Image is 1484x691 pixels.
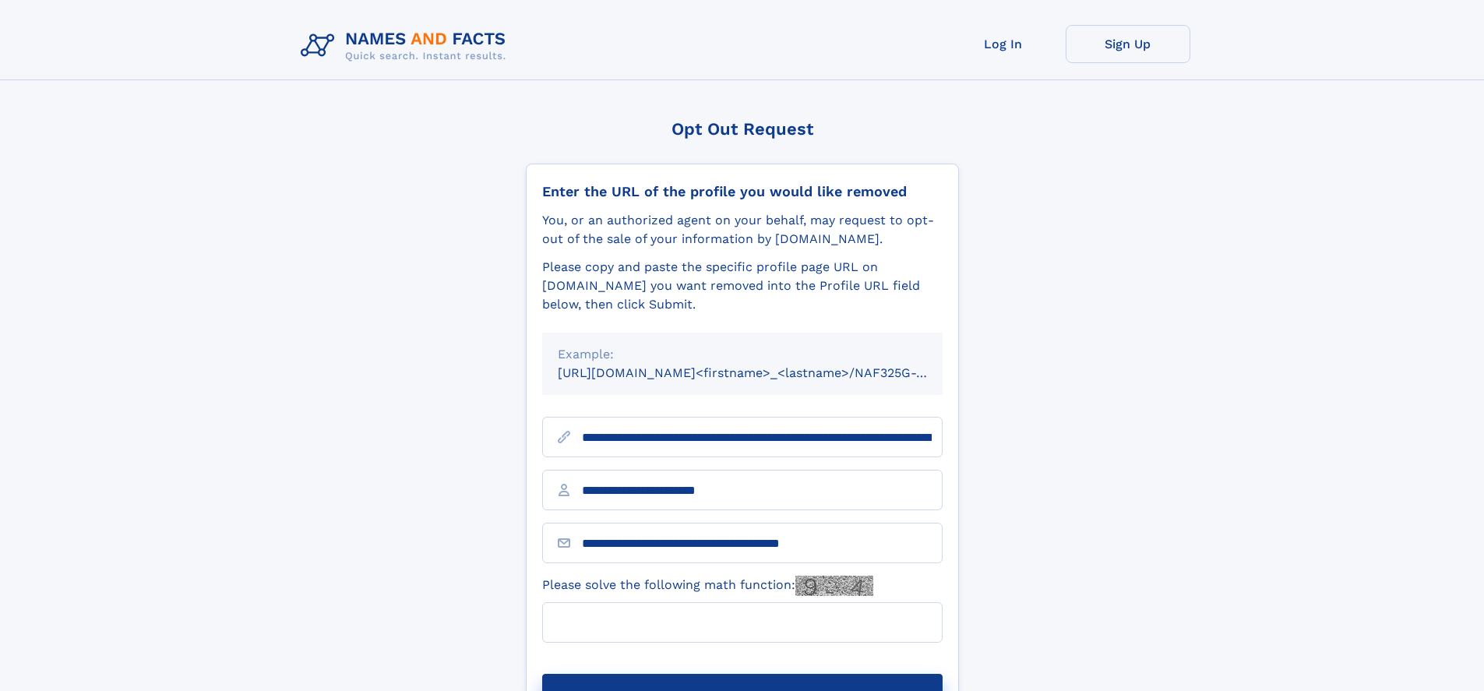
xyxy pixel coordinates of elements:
div: Enter the URL of the profile you would like removed [542,183,943,200]
label: Please solve the following math function: [542,576,873,596]
div: You, or an authorized agent on your behalf, may request to opt-out of the sale of your informatio... [542,211,943,249]
div: Example: [558,345,927,364]
a: Sign Up [1066,25,1190,63]
a: Log In [941,25,1066,63]
div: Please copy and paste the specific profile page URL on [DOMAIN_NAME] you want removed into the Pr... [542,258,943,314]
small: [URL][DOMAIN_NAME]<firstname>_<lastname>/NAF325G-xxxxxxxx [558,365,972,380]
div: Opt Out Request [526,119,959,139]
img: Logo Names and Facts [294,25,519,67]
